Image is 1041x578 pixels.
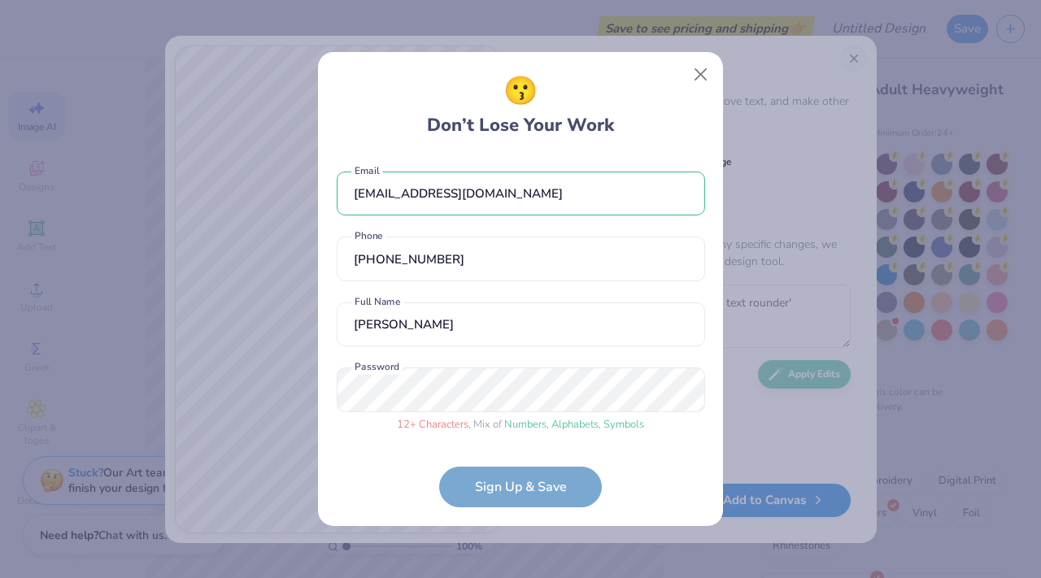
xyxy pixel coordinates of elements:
span: 😗 [503,71,538,112]
div: Don’t Lose Your Work [427,71,614,139]
button: Close [686,59,717,90]
span: Alphabets [551,417,599,432]
span: Numbers [504,417,547,432]
span: Symbols [603,417,644,432]
div: , Mix of , , [337,417,705,433]
span: 12 + Characters [397,417,468,432]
